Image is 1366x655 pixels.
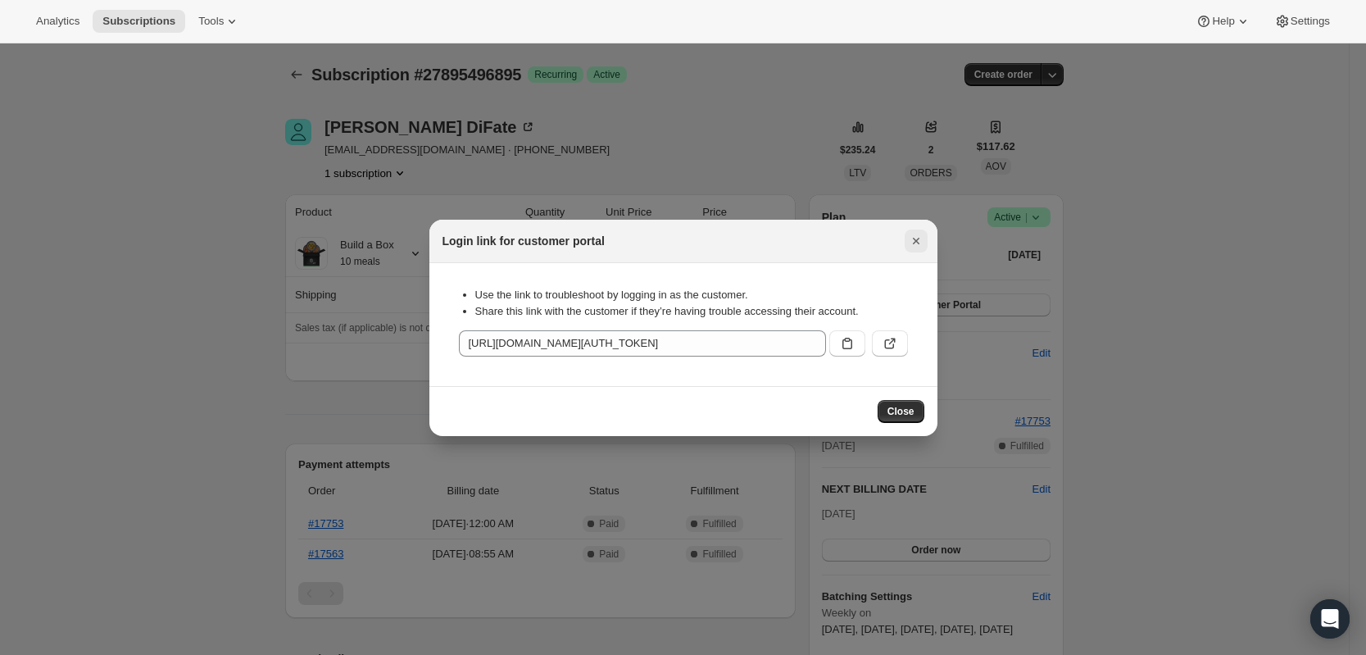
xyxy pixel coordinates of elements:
[198,15,224,28] span: Tools
[475,287,908,303] li: Use the link to troubleshoot by logging in as the customer.
[1212,15,1234,28] span: Help
[1291,15,1330,28] span: Settings
[1310,599,1350,639] div: Open Intercom Messenger
[93,10,185,33] button: Subscriptions
[102,15,175,28] span: Subscriptions
[475,303,908,320] li: Share this link with the customer if they’re having trouble accessing their account.
[188,10,250,33] button: Tools
[905,230,928,252] button: Close
[442,233,605,249] h2: Login link for customer portal
[878,400,924,423] button: Close
[1186,10,1260,33] button: Help
[26,10,89,33] button: Analytics
[887,405,914,418] span: Close
[1264,10,1340,33] button: Settings
[36,15,79,28] span: Analytics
